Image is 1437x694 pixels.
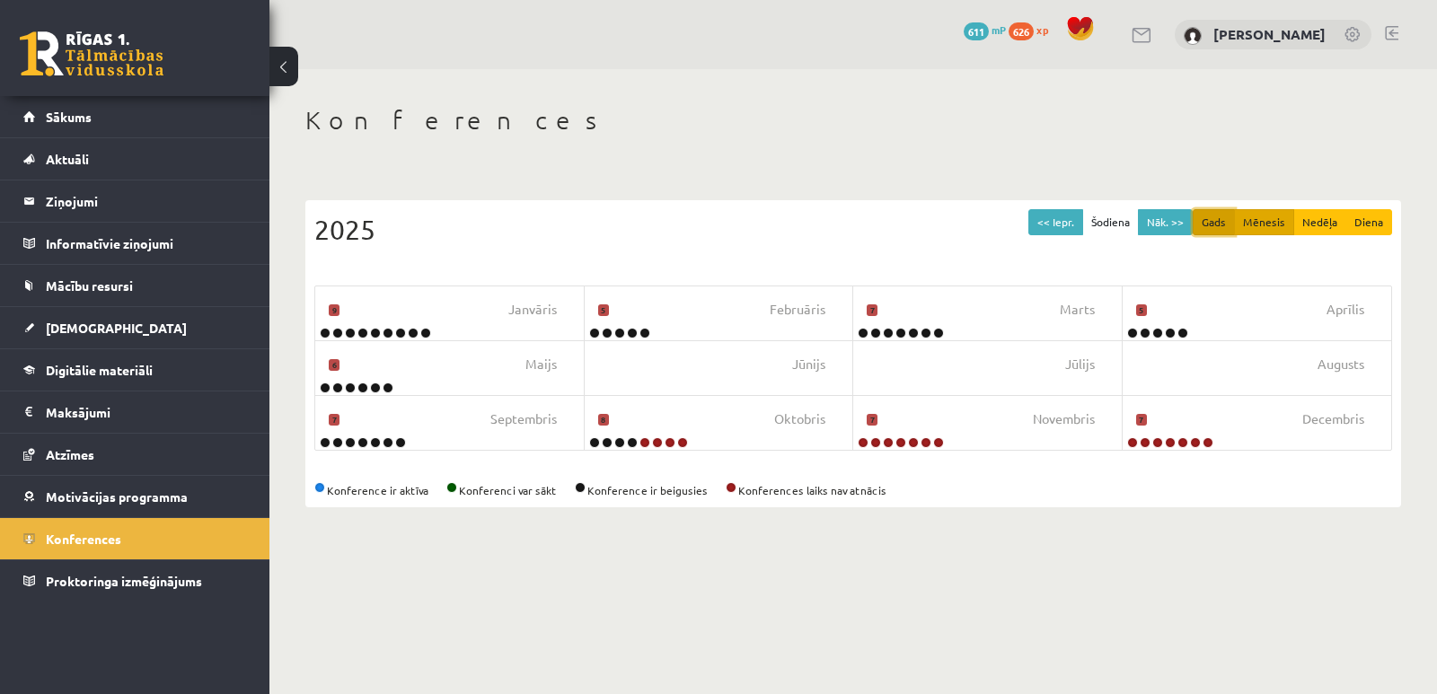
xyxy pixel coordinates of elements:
[1082,209,1139,235] button: Šodiena
[1302,409,1364,429] span: Decembris
[46,362,153,378] span: Digitālie materiāli
[23,434,247,475] a: Atzīmes
[598,304,609,317] small: 5
[23,391,247,433] a: Maksājumi
[1009,22,1034,40] span: 626
[1036,22,1048,37] span: xp
[1138,209,1193,235] button: Nāk. >>
[329,414,339,426] small: 7
[964,22,989,40] span: 611
[867,304,877,317] small: 7
[46,531,121,547] span: Konferences
[867,414,877,426] small: 7
[1065,355,1095,374] span: Jūlijs
[1028,209,1083,235] button: << Iepr.
[46,151,89,167] span: Aktuāli
[46,446,94,462] span: Atzīmes
[23,96,247,137] a: Sākums
[23,138,247,180] a: Aktuāli
[46,223,247,264] legend: Informatīvie ziņojumi
[329,304,339,317] small: 9
[23,180,247,222] a: Ziņojumi
[46,320,187,336] span: [DEMOGRAPHIC_DATA]
[23,518,247,559] a: Konferences
[1136,414,1147,426] small: 7
[770,300,825,320] span: Februāris
[46,573,202,589] span: Proktoringa izmēģinājums
[46,109,92,125] span: Sākums
[23,476,247,517] a: Motivācijas programma
[792,355,825,374] span: Jūnijs
[20,31,163,76] a: Rīgas 1. Tālmācības vidusskola
[1060,300,1095,320] span: Marts
[1327,300,1364,320] span: Aprīlis
[1293,209,1346,235] button: Nedēļa
[525,355,557,374] span: Maijs
[314,482,1392,498] div: Konference ir aktīva Konferenci var sākt Konference ir beigusies Konferences laiks nav atnācis
[23,560,247,602] a: Proktoringa izmēģinājums
[46,391,247,433] legend: Maksājumi
[508,300,557,320] span: Janvāris
[23,223,247,264] a: Informatīvie ziņojumi
[964,22,1006,37] a: 611 mP
[490,409,557,429] span: Septembris
[1234,209,1294,235] button: Mēnesis
[1318,355,1364,374] span: Augusts
[1193,209,1235,235] button: Gads
[598,414,609,426] small: 8
[1184,27,1202,45] img: Amālija Gabrene
[305,105,1401,136] h1: Konferences
[23,265,247,306] a: Mācību resursi
[23,307,247,348] a: [DEMOGRAPHIC_DATA]
[1009,22,1057,37] a: 626 xp
[46,488,188,505] span: Motivācijas programma
[1136,304,1147,317] small: 5
[1213,25,1326,43] a: [PERSON_NAME]
[46,277,133,294] span: Mācību resursi
[329,359,339,372] small: 6
[314,209,1392,250] div: 2025
[992,22,1006,37] span: mP
[46,180,247,222] legend: Ziņojumi
[1345,209,1392,235] button: Diena
[23,349,247,391] a: Digitālie materiāli
[1033,409,1095,429] span: Novembris
[774,409,825,429] span: Oktobris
